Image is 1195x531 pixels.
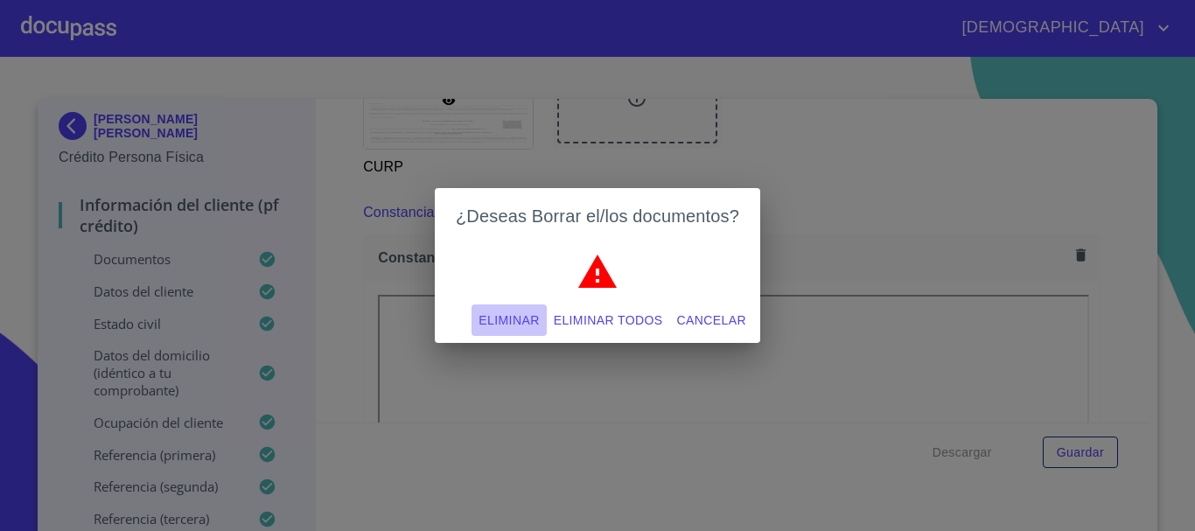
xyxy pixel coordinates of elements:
span: Eliminar todos [554,310,663,332]
h2: ¿Deseas Borrar el/los documentos? [456,202,739,230]
span: Cancelar [677,310,746,332]
button: Eliminar [472,304,546,337]
button: Cancelar [670,304,753,337]
button: Eliminar todos [547,304,670,337]
span: Eliminar [479,310,539,332]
